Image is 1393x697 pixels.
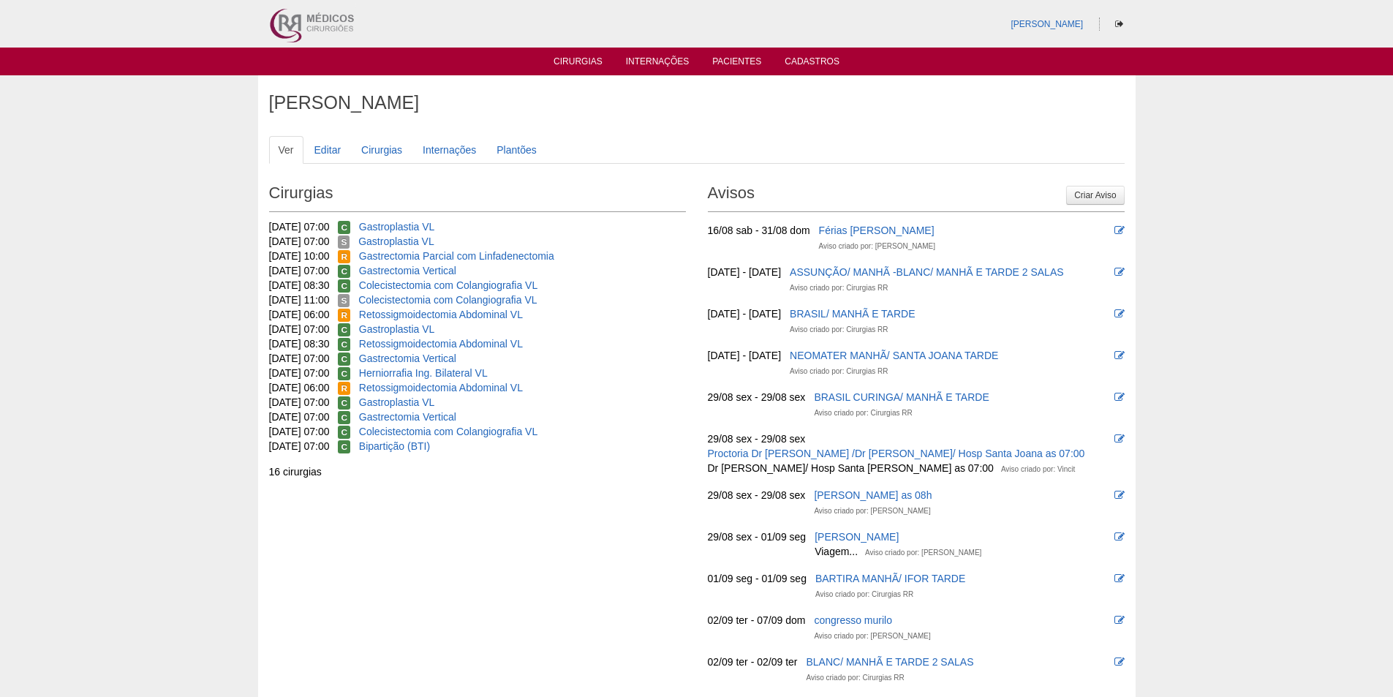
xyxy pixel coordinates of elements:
[359,338,523,350] a: Retossigmoidectomia Abdominal VL
[790,266,1063,278] a: ASSUNÇÃO/ MANHÃ -BLANC/ MANHÃ E TARDE 2 SALAS
[814,629,930,644] div: Aviso criado por: [PERSON_NAME]
[814,406,912,421] div: Aviso criado por: Cirurgias RR
[269,178,686,212] h2: Cirurgias
[269,396,330,408] span: [DATE] 07:00
[819,239,935,254] div: Aviso criado por: [PERSON_NAME]
[1114,615,1125,625] i: Editar
[708,265,782,279] div: [DATE] - [DATE]
[269,250,330,262] span: [DATE] 10:00
[338,279,350,293] span: Confirmada
[708,488,806,502] div: 29/08 sex - 29/08 sex
[338,221,350,234] span: Confirmada
[790,308,915,320] a: BRASIL/ MANHÃ E TARDE
[358,236,434,247] a: Gastroplastia VL
[359,250,554,262] a: Gastrectomia Parcial com Linfadenectomia
[269,464,686,479] div: 16 cirurgias
[338,338,350,351] span: Confirmada
[269,382,330,393] span: [DATE] 06:00
[269,323,330,335] span: [DATE] 07:00
[269,440,330,452] span: [DATE] 07:00
[708,432,806,446] div: 29/08 sex - 29/08 sex
[806,671,904,685] div: Aviso criado por: Cirurgias RR
[708,530,807,544] div: 29/08 sex - 01/09 seg
[269,367,330,379] span: [DATE] 07:00
[1001,462,1075,477] div: Aviso criado por: Vincit
[785,56,839,71] a: Cadastros
[1115,20,1123,29] i: Sair
[338,440,350,453] span: Confirmada
[359,309,523,320] a: Retossigmoidectomia Abdominal VL
[1114,267,1125,277] i: Editar
[413,136,486,164] a: Internações
[269,94,1125,112] h1: [PERSON_NAME]
[269,426,330,437] span: [DATE] 07:00
[338,323,350,336] span: Confirmada
[1114,392,1125,402] i: Editar
[338,382,350,395] span: Reservada
[708,306,782,321] div: [DATE] - [DATE]
[269,309,330,320] span: [DATE] 06:00
[359,279,537,291] a: Colecistectomia com Colangiografia VL
[1114,532,1125,542] i: Editar
[790,350,998,361] a: NEOMATER MANHÃ/ SANTA JOANA TARDE
[814,391,989,403] a: BRASIL CURINGA/ MANHÃ E TARDE
[358,294,537,306] a: Colecistectomia com Colangiografia VL
[269,265,330,276] span: [DATE] 07:00
[790,364,888,379] div: Aviso criado por: Cirurgias RR
[269,221,330,233] span: [DATE] 07:00
[1114,309,1125,319] i: Editar
[1114,490,1125,500] i: Editar
[359,265,456,276] a: Gastrectomia Vertical
[269,136,303,164] a: Ver
[338,411,350,424] span: Confirmada
[338,250,350,263] span: Reservada
[814,489,932,501] a: [PERSON_NAME] as 08h
[814,614,892,626] a: congresso murilo
[708,348,782,363] div: [DATE] - [DATE]
[338,396,350,410] span: Confirmada
[790,323,888,337] div: Aviso criado por: Cirurgias RR
[708,461,994,475] div: Dr [PERSON_NAME]/ Hosp Santa [PERSON_NAME] as 07:00
[269,236,330,247] span: [DATE] 07:00
[359,367,488,379] a: Herniorrafia Ing. Bilateral VL
[708,390,806,404] div: 29/08 sex - 29/08 sex
[1066,186,1124,205] a: Criar Aviso
[626,56,690,71] a: Internações
[712,56,761,71] a: Pacientes
[338,309,350,322] span: Reservada
[819,225,935,236] a: Férias [PERSON_NAME]
[806,656,973,668] a: BLANC/ MANHÃ E TARDE 2 SALAS
[359,396,435,408] a: Gastroplastia VL
[814,504,930,519] div: Aviso criado por: [PERSON_NAME]
[359,221,435,233] a: Gastroplastia VL
[359,426,537,437] a: Colecistectomia com Colangiografia VL
[338,367,350,380] span: Confirmada
[269,411,330,423] span: [DATE] 07:00
[1114,225,1125,236] i: Editar
[790,281,888,295] div: Aviso criado por: Cirurgias RR
[338,353,350,366] span: Confirmada
[708,655,798,669] div: 02/09 ter - 02/09 ter
[708,613,806,628] div: 02/09 ter - 07/09 dom
[269,353,330,364] span: [DATE] 07:00
[338,294,350,307] span: Suspensa
[359,411,456,423] a: Gastrectomia Vertical
[708,223,810,238] div: 16/08 sab - 31/08 dom
[708,448,1085,459] a: Proctoria Dr [PERSON_NAME] /Dr [PERSON_NAME]/ Hosp Santa Joana as 07:00
[269,294,330,306] span: [DATE] 11:00
[305,136,351,164] a: Editar
[269,279,330,291] span: [DATE] 08:30
[1114,434,1125,444] i: Editar
[815,544,858,559] div: Viagem...
[865,546,981,560] div: Aviso criado por: [PERSON_NAME]
[708,178,1125,212] h2: Avisos
[815,531,899,543] a: [PERSON_NAME]
[359,323,435,335] a: Gastroplastia VL
[338,236,350,249] span: Suspensa
[708,571,807,586] div: 01/09 seg - 01/09 seg
[338,265,350,278] span: Confirmada
[352,136,412,164] a: Cirurgias
[1011,19,1083,29] a: [PERSON_NAME]
[554,56,603,71] a: Cirurgias
[359,353,456,364] a: Gastrectomia Vertical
